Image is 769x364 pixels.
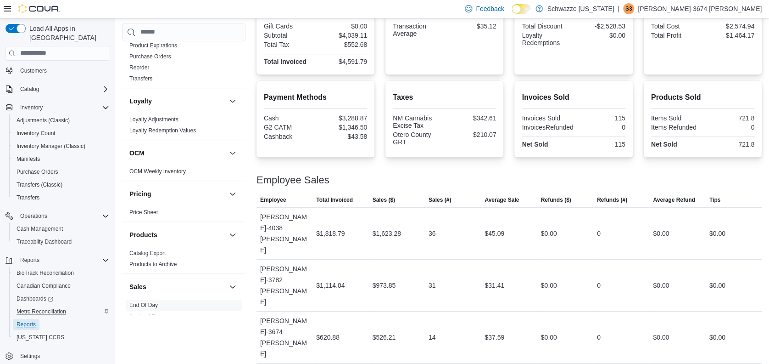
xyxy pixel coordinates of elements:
[18,4,60,13] img: Cova
[122,166,245,181] div: OCM
[317,41,367,48] div: $552.68
[9,267,113,279] button: BioTrack Reconciliation
[575,23,625,30] div: -$2,528.53
[13,236,109,247] span: Traceabilty Dashboard
[17,210,109,222] span: Operations
[264,23,314,30] div: Gift Cards
[13,293,57,304] a: Dashboards
[446,131,496,138] div: $210.07
[9,235,113,248] button: Traceabilty Dashboard
[264,92,367,103] h2: Payment Methods
[129,250,166,256] a: Catalog Export
[653,332,669,343] div: $0.00
[129,168,186,175] a: OCM Weekly Inventory
[638,3,762,14] p: [PERSON_NAME]-3674 [PERSON_NAME]
[393,23,443,37] div: Transaction Average
[651,141,677,148] strong: Net Sold
[2,254,113,267] button: Reports
[129,97,152,106] h3: Loyalty
[17,102,46,113] button: Inventory
[227,96,238,107] button: Loyalty
[129,42,177,49] a: Product Expirations
[429,228,436,239] div: 36
[17,255,109,266] span: Reports
[129,64,149,71] a: Reorder
[597,280,601,291] div: 0
[317,23,367,30] div: $0.00
[704,141,754,148] div: 721.8
[256,260,312,311] div: [PERSON_NAME]-3782 [PERSON_NAME]
[129,127,196,134] a: Loyalty Redemption Values
[17,117,70,124] span: Adjustments (Classic)
[17,142,85,150] span: Inventory Manager (Classic)
[13,154,109,165] span: Manifests
[264,133,314,140] div: Cashback
[20,212,47,220] span: Operations
[485,332,504,343] div: $37.59
[9,279,113,292] button: Canadian Compliance
[129,75,152,82] a: Transfers
[13,128,59,139] a: Inventory Count
[13,332,109,343] span: Washington CCRS
[264,114,314,122] div: Cash
[651,114,701,122] div: Items Sold
[129,148,145,158] h3: OCM
[9,140,113,153] button: Inventory Manager (Classic)
[393,114,443,129] div: NM Cannabis Excise Tax
[13,332,68,343] a: [US_STATE] CCRS
[17,65,109,76] span: Customers
[317,32,367,39] div: $4,039.11
[17,210,51,222] button: Operations
[653,280,669,291] div: $0.00
[316,280,345,291] div: $1,114.04
[122,248,245,273] div: Products
[709,196,720,204] span: Tips
[227,188,238,199] button: Pricing
[13,115,109,126] span: Adjustments (Classic)
[256,312,312,363] div: [PERSON_NAME]-3674 [PERSON_NAME]
[9,318,113,331] button: Reports
[522,92,625,103] h2: Invoices Sold
[597,332,601,343] div: 0
[129,168,186,175] span: OCM Weekly Inventory
[9,331,113,344] button: [US_STATE] CCRS
[13,192,43,203] a: Transfers
[13,179,66,190] a: Transfers (Classic)
[317,133,367,140] div: $43.58
[129,313,166,319] a: Itemized Sales
[17,321,36,328] span: Reports
[522,124,573,131] div: InvoicesRefunded
[372,332,396,343] div: $526.21
[13,192,109,203] span: Transfers
[704,114,754,122] div: 721.8
[2,83,113,96] button: Catalog
[651,23,701,30] div: Total Cost
[17,350,109,362] span: Settings
[122,207,245,222] div: Pricing
[264,58,306,65] strong: Total Invoiced
[17,282,71,290] span: Canadian Compliance
[13,236,75,247] a: Traceabilty Dashboard
[316,196,353,204] span: Total Invoiced
[20,67,47,74] span: Customers
[129,313,166,320] span: Itemized Sales
[9,178,113,191] button: Transfers (Classic)
[653,196,695,204] span: Average Refund
[704,124,754,131] div: 0
[485,196,519,204] span: Average Sale
[13,115,73,126] a: Adjustments (Classic)
[129,116,178,123] span: Loyalty Adjustments
[704,32,754,39] div: $1,464.17
[372,280,396,291] div: $973.85
[129,148,225,158] button: OCM
[13,267,78,279] a: BioTrack Reconciliation
[2,101,113,114] button: Inventory
[129,301,158,309] span: End Of Day
[522,23,572,30] div: Total Discount
[9,191,113,204] button: Transfers
[13,154,44,165] a: Manifests
[317,114,367,122] div: $3,288.87
[541,280,557,291] div: $0.00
